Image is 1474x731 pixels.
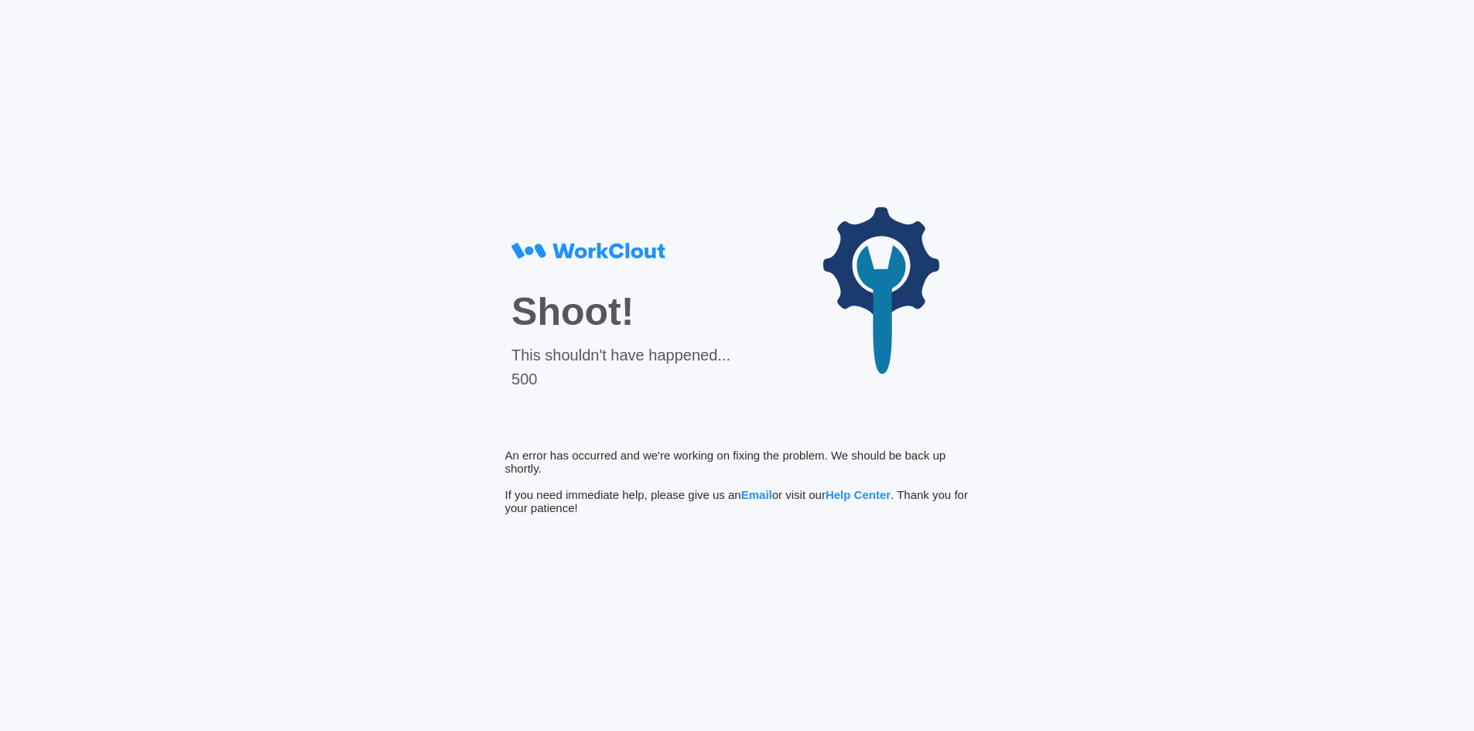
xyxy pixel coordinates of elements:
[511,347,730,364] div: This shouldn't have happened...
[511,289,730,334] div: Shoot!
[505,449,970,514] div: An error has occurred and we're working on fixing the problem. We should be back up shortly. If y...
[511,371,730,388] div: 500
[826,488,891,501] span: Help Center
[741,488,772,501] span: Email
